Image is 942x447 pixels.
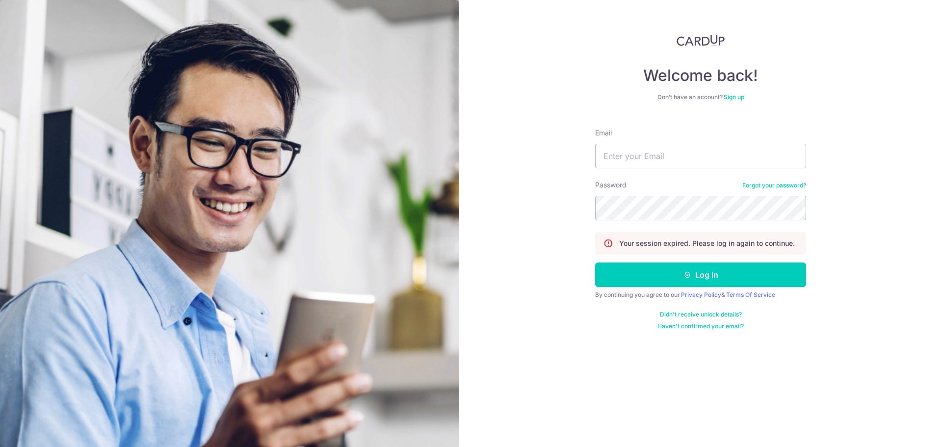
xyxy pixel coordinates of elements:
img: CardUp Logo [677,34,725,46]
a: Privacy Policy [681,291,721,298]
label: Email [595,128,612,138]
a: Forgot your password? [742,182,806,189]
button: Log in [595,263,806,287]
a: Sign up [724,93,744,101]
input: Enter your Email [595,144,806,168]
h4: Welcome back! [595,66,806,85]
p: Your session expired. Please log in again to continue. [619,238,795,248]
div: By continuing you agree to our & [595,291,806,299]
a: Didn't receive unlock details? [660,311,742,318]
a: Terms Of Service [726,291,775,298]
div: Don’t have an account? [595,93,806,101]
a: Haven't confirmed your email? [657,322,744,330]
label: Password [595,180,627,190]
